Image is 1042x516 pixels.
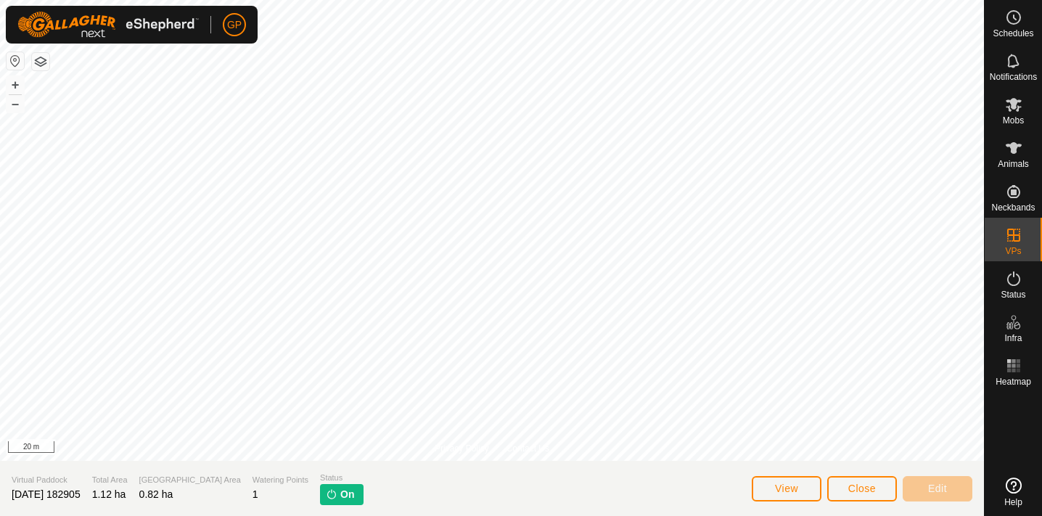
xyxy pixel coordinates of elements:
[993,29,1033,38] span: Schedules
[1003,116,1024,125] span: Mobs
[991,203,1035,212] span: Neckbands
[903,476,972,501] button: Edit
[92,474,128,486] span: Total Area
[17,12,199,38] img: Gallagher Logo
[92,488,126,500] span: 1.12 ha
[12,488,81,500] span: [DATE] 182905
[1004,498,1022,507] span: Help
[506,442,549,455] a: Contact Us
[320,472,363,484] span: Status
[139,474,241,486] span: [GEOGRAPHIC_DATA] Area
[340,487,354,502] span: On
[32,53,49,70] button: Map Layers
[7,95,24,112] button: –
[12,474,81,486] span: Virtual Paddock
[7,52,24,70] button: Reset Map
[253,474,308,486] span: Watering Points
[1005,247,1021,255] span: VPs
[752,476,821,501] button: View
[435,442,489,455] a: Privacy Policy
[326,488,337,500] img: turn-on
[998,160,1029,168] span: Animals
[990,73,1037,81] span: Notifications
[996,377,1031,386] span: Heatmap
[827,476,897,501] button: Close
[775,483,798,494] span: View
[1004,334,1022,343] span: Infra
[227,17,242,33] span: GP
[7,76,24,94] button: +
[1001,290,1025,299] span: Status
[848,483,876,494] span: Close
[139,488,173,500] span: 0.82 ha
[985,472,1042,512] a: Help
[928,483,947,494] span: Edit
[253,488,258,500] span: 1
